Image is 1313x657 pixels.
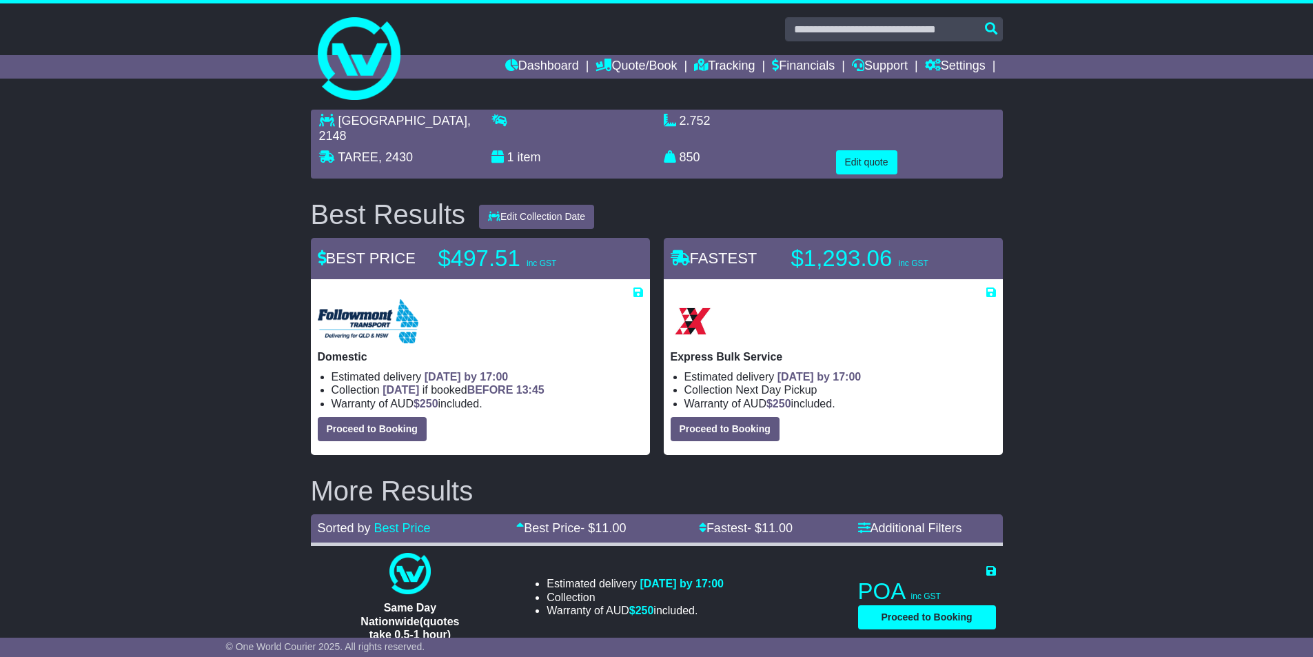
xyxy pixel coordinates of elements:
[671,417,780,441] button: Proceed to Booking
[898,259,928,268] span: inc GST
[684,383,996,396] li: Collection
[766,398,791,410] span: $
[378,150,413,164] span: , 2430
[507,150,514,164] span: 1
[777,371,862,383] span: [DATE] by 17:00
[684,370,996,383] li: Estimated delivery
[858,521,962,535] a: Additional Filters
[304,199,473,230] div: Best Results
[858,578,996,605] p: POA
[383,384,419,396] span: [DATE]
[680,150,700,164] span: 850
[318,350,643,363] p: Domestic
[772,55,835,79] a: Financials
[747,521,793,535] span: - $
[438,245,611,272] p: $497.51
[389,553,431,594] img: One World Courier: Same Day Nationwide(quotes take 0.5-1 hour)
[226,641,425,652] span: © One World Courier 2025. All rights reserved.
[671,250,757,267] span: FASTEST
[527,259,556,268] span: inc GST
[836,150,897,174] button: Edit quote
[318,250,416,267] span: BEST PRICE
[547,577,724,590] li: Estimated delivery
[318,417,427,441] button: Proceed to Booking
[684,397,996,410] li: Warranty of AUD included.
[671,350,996,363] p: Express Bulk Service
[414,398,438,410] span: $
[311,476,1003,506] h2: More Results
[629,605,654,616] span: $
[319,114,471,143] span: , 2148
[699,521,793,535] a: Fastest- $11.00
[479,205,594,229] button: Edit Collection Date
[911,592,941,601] span: inc GST
[516,384,544,396] span: 13:45
[505,55,579,79] a: Dashboard
[596,55,677,79] a: Quote/Book
[332,383,643,396] li: Collection
[694,55,755,79] a: Tracking
[338,150,378,164] span: TAREE
[518,150,541,164] span: item
[791,245,964,272] p: $1,293.06
[338,114,467,128] span: [GEOGRAPHIC_DATA]
[467,384,513,396] span: BEFORE
[383,384,544,396] span: if booked
[762,521,793,535] span: 11.00
[858,605,996,629] button: Proceed to Booking
[580,521,626,535] span: - $
[773,398,791,410] span: 250
[374,521,431,535] a: Best Price
[925,55,986,79] a: Settings
[332,397,643,410] li: Warranty of AUD included.
[852,55,908,79] a: Support
[595,521,626,535] span: 11.00
[735,384,817,396] span: Next Day Pickup
[318,299,418,343] img: Followmont Transport: Domestic
[360,602,459,640] span: Same Day Nationwide(quotes take 0.5-1 hour)
[640,578,724,589] span: [DATE] by 17:00
[332,370,643,383] li: Estimated delivery
[420,398,438,410] span: 250
[680,114,711,128] span: 2.752
[425,371,509,383] span: [DATE] by 17:00
[635,605,654,616] span: 250
[547,604,724,617] li: Warranty of AUD included.
[318,521,371,535] span: Sorted by
[547,591,724,604] li: Collection
[671,299,715,343] img: Border Express: Express Bulk Service
[516,521,626,535] a: Best Price- $11.00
